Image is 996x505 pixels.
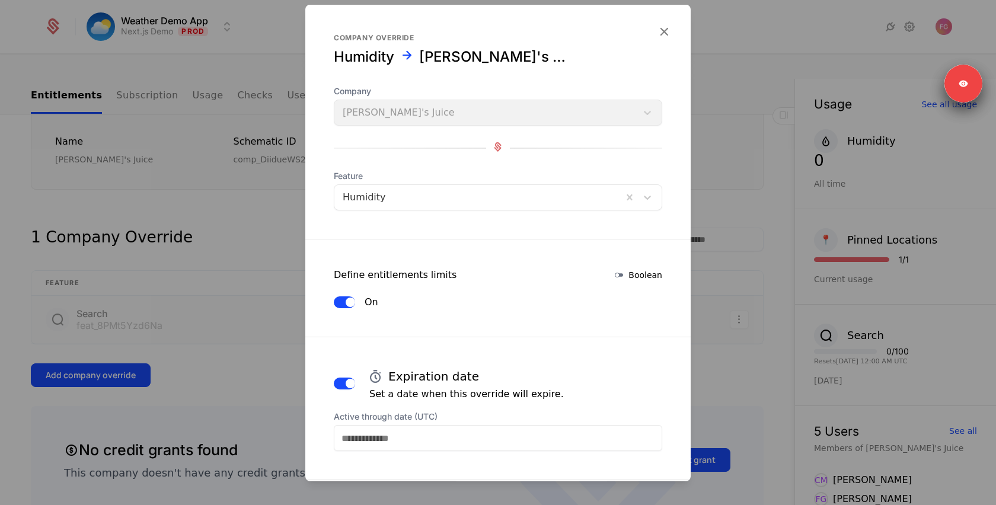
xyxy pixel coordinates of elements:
span: Feature [334,170,662,182]
div: Define entitlements limits [334,268,456,282]
span: Boolean [628,269,662,281]
p: Set a date when this override will expire. [369,387,564,401]
span: Company [334,85,662,97]
label: Active through date (UTC) [334,411,662,423]
h4: Expiration date [388,368,479,385]
div: Jenny's Juice [419,47,572,66]
div: Humidity [334,47,394,66]
div: Company override [334,33,662,43]
label: On [365,296,378,308]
